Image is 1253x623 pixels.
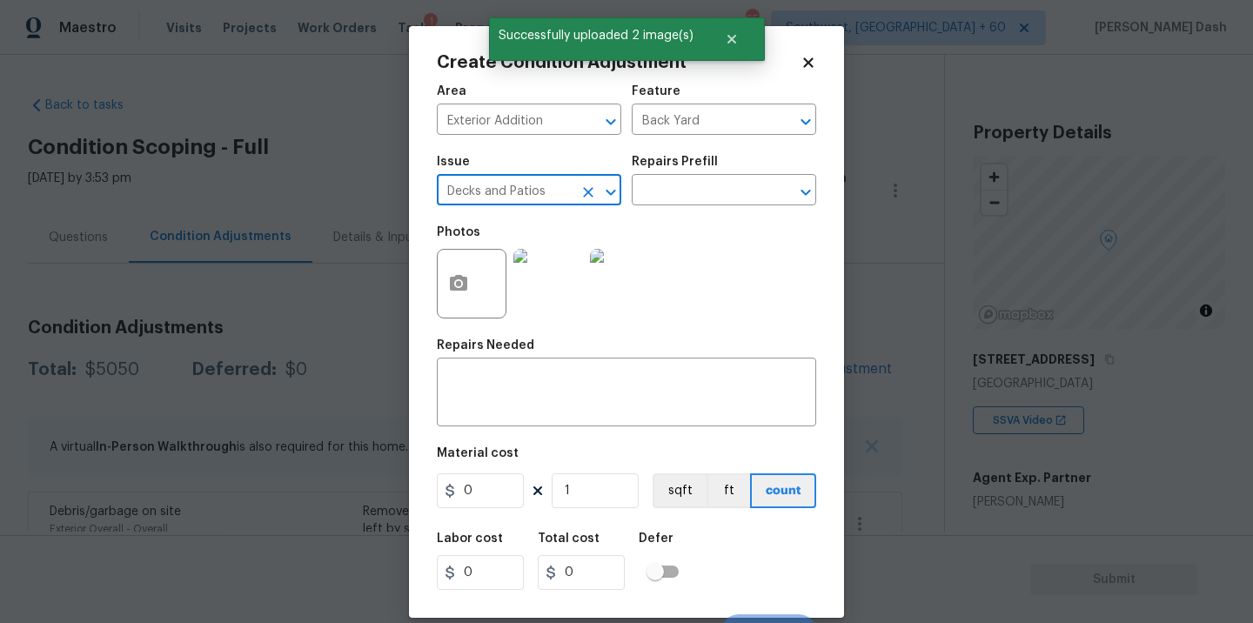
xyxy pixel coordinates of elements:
[794,180,818,204] button: Open
[794,110,818,134] button: Open
[437,156,470,168] h5: Issue
[576,180,600,204] button: Clear
[538,533,600,545] h5: Total cost
[437,447,519,459] h5: Material cost
[437,54,801,71] h2: Create Condition Adjustment
[639,533,673,545] h5: Defer
[599,180,623,204] button: Open
[632,85,680,97] h5: Feature
[437,226,480,238] h5: Photos
[707,473,750,508] button: ft
[489,17,703,54] span: Successfully uploaded 2 image(s)
[703,22,761,57] button: Close
[437,85,466,97] h5: Area
[750,473,816,508] button: count
[437,533,503,545] h5: Labor cost
[632,156,718,168] h5: Repairs Prefill
[653,473,707,508] button: sqft
[599,110,623,134] button: Open
[437,339,534,352] h5: Repairs Needed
